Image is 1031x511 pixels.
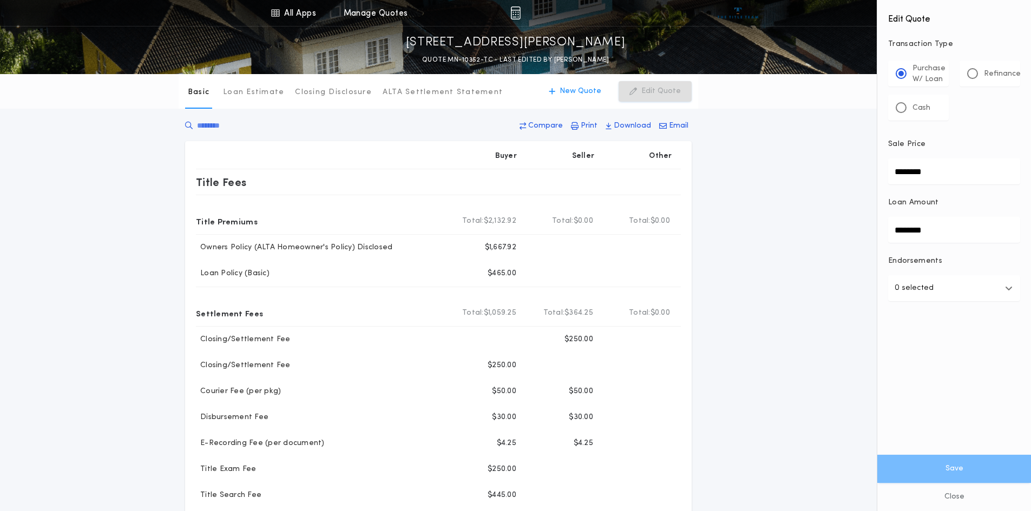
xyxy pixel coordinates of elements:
p: Print [581,121,597,131]
p: Title Search Fee [196,490,261,501]
b: Total: [462,216,484,227]
input: Loan Amount [888,217,1020,243]
span: $1,059.25 [484,308,516,318]
p: Settlement Fees [196,304,263,322]
p: $30.00 [569,412,593,423]
p: Loan Estimate [223,87,284,98]
button: Email [656,116,692,136]
p: Transaction Type [888,39,1020,50]
p: Refinance [984,69,1021,79]
p: Title Premiums [196,213,258,230]
p: Edit Quote [641,86,681,97]
button: 0 selected [888,275,1020,301]
b: Total: [543,308,565,318]
h4: Edit Quote [888,6,1020,26]
p: $50.00 [569,386,593,397]
button: Print [568,116,601,136]
p: QUOTE MN-10352-TC - LAST EDITED BY [PERSON_NAME] [422,55,609,65]
p: Loan Policy (Basic) [196,268,270,279]
p: Seller [572,151,595,162]
button: Edit Quote [619,81,692,102]
b: Total: [629,216,651,227]
p: Closing Disclosure [295,87,372,98]
p: Closing/Settlement Fee [196,334,291,345]
p: Email [669,121,688,131]
p: Title Exam Fee [196,464,257,475]
button: Close [877,483,1031,511]
b: Total: [462,308,484,318]
p: $30.00 [492,412,516,423]
button: New Quote [538,81,612,102]
p: $250.00 [564,334,593,345]
button: Compare [516,116,566,136]
span: $0.00 [651,216,670,227]
p: [STREET_ADDRESS][PERSON_NAME] [406,34,626,51]
p: Buyer [495,151,517,162]
span: $2,132.92 [484,216,516,227]
p: $250.00 [488,464,516,475]
p: ALTA Settlement Statement [383,87,503,98]
p: Loan Amount [888,197,939,208]
p: Disbursement Fee [196,412,268,423]
p: Closing/Settlement Fee [196,360,291,371]
img: img [510,6,521,19]
p: Sale Price [888,139,925,150]
p: Purchase W/ Loan [912,63,945,85]
p: $4.25 [497,438,516,449]
p: $250.00 [488,360,516,371]
p: Cash [912,103,930,114]
p: Basic [188,87,209,98]
p: E-Recording Fee (per document) [196,438,325,449]
button: Download [602,116,654,136]
p: $50.00 [492,386,516,397]
p: Title Fees [196,174,247,191]
p: Download [614,121,651,131]
p: Owners Policy (ALTA Homeowner's Policy) Disclosed [196,242,392,253]
p: Compare [528,121,563,131]
span: $0.00 [651,308,670,318]
p: Courier Fee (per pkg) [196,386,281,397]
button: Save [877,455,1031,483]
img: vs-icon [718,8,758,18]
p: $4.25 [574,438,593,449]
input: Sale Price [888,158,1020,184]
b: Total: [629,308,651,318]
p: Other [649,151,672,162]
p: $465.00 [488,268,516,279]
span: $0.00 [574,216,593,227]
p: 0 selected [895,282,934,295]
b: Total: [552,216,574,227]
p: New Quote [560,86,601,97]
span: $364.25 [564,308,593,318]
p: $445.00 [488,490,516,501]
p: $1,667.92 [485,242,516,253]
p: Endorsements [888,256,1020,267]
